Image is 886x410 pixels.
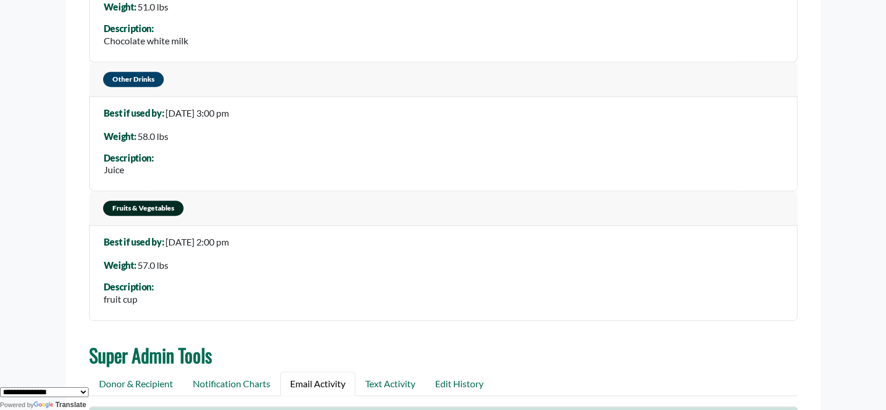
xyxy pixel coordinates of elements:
a: Notification Charts [183,372,280,396]
div: Description: [104,153,154,163]
span: fruit cup [104,293,137,304]
span: Weight: [104,131,136,142]
a: Email Activity [280,372,355,396]
span: Other Drinks [103,72,164,87]
span: Fruits & Vegetables [103,201,183,216]
div: Description: [104,282,154,292]
span: Best if used by: [104,236,164,247]
div: Description: [104,23,188,34]
span: Chocolate white milk [104,35,188,46]
a: Other Drinks [89,62,797,96]
a: Fruits & Vegetables [89,191,797,225]
span: Weight: [104,260,136,271]
span: 58.0 lbs [137,131,168,142]
a: Text Activity [355,372,425,396]
h2: Super Admin Tools [89,344,797,366]
span: 51.0 lbs [137,1,168,12]
span: Weight: [104,1,136,12]
span: Best if used by: [104,107,164,118]
img: Google Translate [34,401,55,409]
span: [DATE] 2:00 pm [165,236,229,247]
a: Edit History [425,372,493,396]
span: Juice [104,164,124,175]
a: Translate [34,401,86,409]
span: [DATE] 3:00 pm [165,107,229,118]
a: Donor & Recipient [89,372,183,396]
span: 57.0 lbs [137,260,168,271]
